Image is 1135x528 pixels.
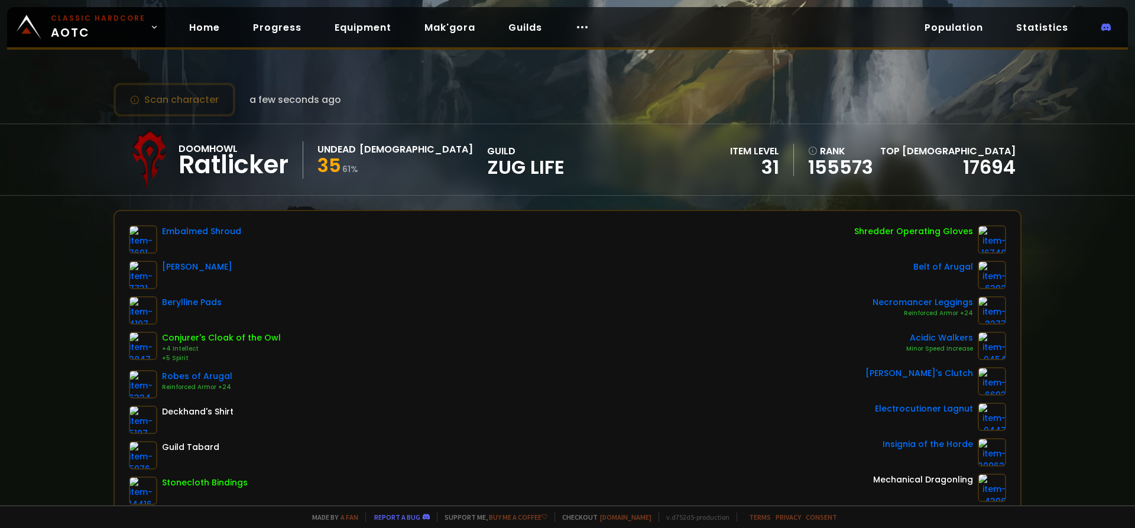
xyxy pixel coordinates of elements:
img: item-4396 [978,474,1006,502]
div: Embalmed Shroud [162,225,241,238]
div: Necromancer Leggings [873,296,973,309]
img: item-9447 [978,403,1006,431]
div: [DEMOGRAPHIC_DATA] [359,142,473,157]
a: a fan [340,513,358,521]
div: Berylline Pads [162,296,222,309]
div: +5 Spirit [162,354,281,363]
a: Privacy [776,513,801,521]
a: Population [915,15,993,40]
div: Top [880,144,1016,158]
div: +4 Intellect [162,344,281,354]
div: Robes of Arugal [162,370,232,383]
img: item-9847 [129,332,157,360]
div: Reinforced Armor +24 [162,383,232,392]
div: Conjurer's Cloak of the Owl [162,332,281,344]
div: Shredder Operating Gloves [854,225,973,238]
div: Guild Tabard [162,441,219,454]
a: Home [180,15,229,40]
div: guild [487,144,565,176]
span: Made by [305,513,358,521]
img: item-16740 [978,225,1006,254]
a: Terms [749,513,771,521]
img: item-6693 [978,367,1006,396]
img: item-5976 [129,441,157,469]
div: [PERSON_NAME] [162,261,232,273]
div: item level [730,144,779,158]
a: Classic HardcoreAOTC [7,7,166,47]
img: item-7731 [129,261,157,289]
div: Belt of Arugal [913,261,973,273]
div: rank [808,144,873,158]
span: [DEMOGRAPHIC_DATA] [902,144,1016,158]
span: Support me, [437,513,547,521]
div: Electrocutioner Lagnut [875,403,973,415]
img: item-4197 [129,296,157,325]
span: Checkout [554,513,651,521]
div: 31 [730,158,779,176]
span: a few seconds ago [249,92,341,107]
a: Equipment [325,15,401,40]
div: Reinforced Armor +24 [873,309,973,318]
a: Statistics [1007,15,1078,40]
a: Guilds [499,15,552,40]
a: 155573 [808,158,873,176]
img: item-9454 [978,332,1006,360]
div: Ratlicker [179,156,288,174]
a: 17694 [963,154,1016,180]
div: Deckhand's Shirt [162,406,234,418]
img: item-6392 [978,261,1006,289]
div: Stonecloth Bindings [162,477,248,489]
a: Mak'gora [415,15,485,40]
div: Mechanical Dragonling [873,474,973,486]
img: item-7691 [129,225,157,254]
div: Minor Speed Increase [906,344,973,354]
div: Doomhowl [179,141,288,156]
a: Consent [806,513,837,521]
img: item-2277 [978,296,1006,325]
span: AOTC [51,13,145,41]
div: Insignia of the Horde [883,438,973,451]
a: [DOMAIN_NAME] [600,513,651,521]
a: Progress [244,15,311,40]
small: Classic Hardcore [51,13,145,24]
span: Zug Life [487,158,565,176]
img: item-5107 [129,406,157,434]
a: Buy me a coffee [489,513,547,521]
span: 35 [317,152,341,179]
img: item-14416 [129,477,157,505]
span: v. d752d5 - production [659,513,729,521]
div: Undead [317,142,356,157]
button: Scan character [113,83,235,116]
small: 61 % [342,163,358,175]
div: [PERSON_NAME]'s Clutch [865,367,973,380]
img: item-6324 [129,370,157,399]
div: Acidic Walkers [906,332,973,344]
img: item-209621 [978,438,1006,467]
a: Report a bug [374,513,420,521]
